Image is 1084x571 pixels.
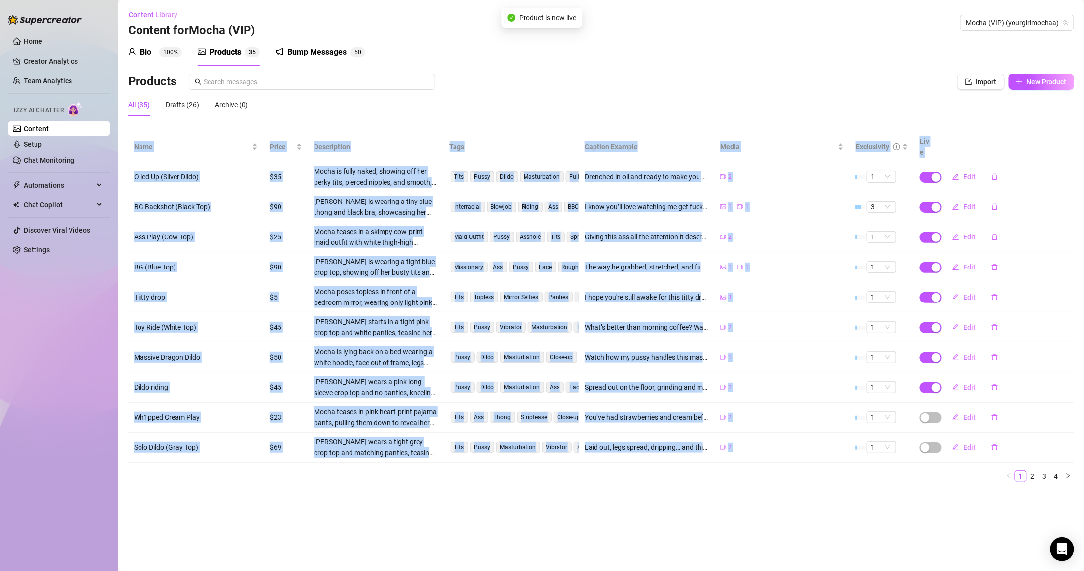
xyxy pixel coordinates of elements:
span: video-camera [720,444,726,450]
a: 4 [1051,471,1062,482]
span: delete [991,414,998,421]
span: thunderbolt [13,181,21,189]
span: Dildo [477,382,498,393]
span: Edit [963,323,976,331]
th: Price [264,132,308,162]
span: edit [952,294,959,301]
td: $90 [264,192,308,222]
div: [PERSON_NAME] wears a pink long-sleeve crop top and no panties, kneeling on the floor with her as... [314,376,438,398]
span: Thong [490,412,515,423]
a: Discover Viral Videos [24,226,90,234]
div: [PERSON_NAME] starts in a tight pink crop top and white panties, teasing her ass while on all fou... [314,316,438,338]
span: Content Library [129,11,177,19]
span: New Product [1027,78,1067,86]
span: 2 [728,323,732,332]
button: Import [957,74,1005,90]
span: Masturbation [528,322,572,333]
span: Ass [546,382,564,393]
span: Blowjob [487,202,516,212]
span: Close-up [546,352,577,363]
div: Mocha teases in a skimpy cow-print maid outfit with white thigh-high stockings, showing off her b... [314,226,438,248]
span: Close-up [554,412,585,423]
span: notification [276,48,283,56]
span: 5 [252,49,256,56]
span: Edit [963,383,976,391]
span: delete [991,384,998,391]
span: Tits [451,171,468,182]
td: $23 [264,403,308,433]
div: [PERSON_NAME] is wearing a tiny blue thong and black bra, showcasing her thick ass and smooth ski... [314,196,438,218]
span: info-circle [893,143,900,150]
span: 1 [871,292,892,302]
span: check-circle [508,14,516,22]
th: Name [128,132,264,162]
span: Striptease [517,412,552,423]
button: Edit [944,289,983,305]
button: delete [983,259,1006,275]
span: edit [952,173,959,180]
div: The way he grabbed, stretched, and fucked me? UNREAL 🥵 His fingers had me dripping before he even... [585,262,708,272]
button: delete [983,319,1006,335]
span: Product is now live [520,12,577,23]
span: 2 [728,233,732,242]
a: Content [24,125,49,133]
button: Content Library [128,7,185,23]
span: Izzy AI Chatter [14,106,64,115]
button: right [1062,470,1074,482]
span: Ass [490,262,507,272]
td: $90 [264,252,308,282]
button: delete [983,169,1006,185]
button: Edit [944,439,983,455]
span: Masturbation [520,171,564,182]
img: logo-BBDzfeDw.svg [8,15,82,25]
span: video-camera [720,234,726,240]
span: 1 [871,171,892,182]
td: Toy Ride (White Top) [128,312,264,342]
div: Laid out, legs spread, dripping… and this fuck machine doesn’t stop 🥵 It slams into my pussy agai... [585,442,708,453]
div: I hope you're still awake for this titty drop 😉 [585,292,708,302]
div: Products [210,46,241,58]
button: delete [983,409,1006,425]
span: Mirror Selfies [500,292,543,302]
span: video-camera [720,324,726,330]
a: Home [24,37,42,45]
span: Missionary [451,262,488,272]
span: Name [134,141,250,152]
span: Asshole [516,232,545,242]
td: BG (Blue Top) [128,252,264,282]
td: $25 [264,222,308,252]
button: delete [983,199,1006,215]
button: Edit [944,349,983,365]
button: delete [983,439,1006,455]
span: Vibrator [496,322,526,333]
div: Exclusivity [856,141,889,152]
span: edit [952,444,959,451]
span: team [1063,20,1069,26]
td: $35 [264,162,308,192]
a: Team Analytics [24,77,72,85]
span: Pussy [470,171,494,182]
span: Tits [547,232,565,242]
li: Previous Page [1003,470,1015,482]
span: Price [270,141,294,152]
div: Open Intercom Messenger [1050,537,1074,561]
span: Masturbation [500,352,544,363]
span: Tits [451,322,468,333]
span: Ass [574,442,592,453]
span: Edit [963,173,976,181]
div: Watch how my pussy handles this massive dragon dildo, stretching and gripping like it’s starving ... [585,352,708,363]
span: Import [976,78,997,86]
td: Dildo riding [128,372,264,403]
a: 2 [1027,471,1038,482]
div: Spread out on the floor, grinding and moaning 🥵 Watch my ass bounce as I take this dildo deep and... [585,382,708,393]
span: edit [952,354,959,361]
span: Spreading [567,232,602,242]
button: Edit [944,169,983,185]
span: delete [991,173,998,180]
li: Next Page [1062,470,1074,482]
span: delete [991,234,998,240]
th: Tags [444,132,579,162]
span: edit [952,264,959,270]
span: Ass [470,412,488,423]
